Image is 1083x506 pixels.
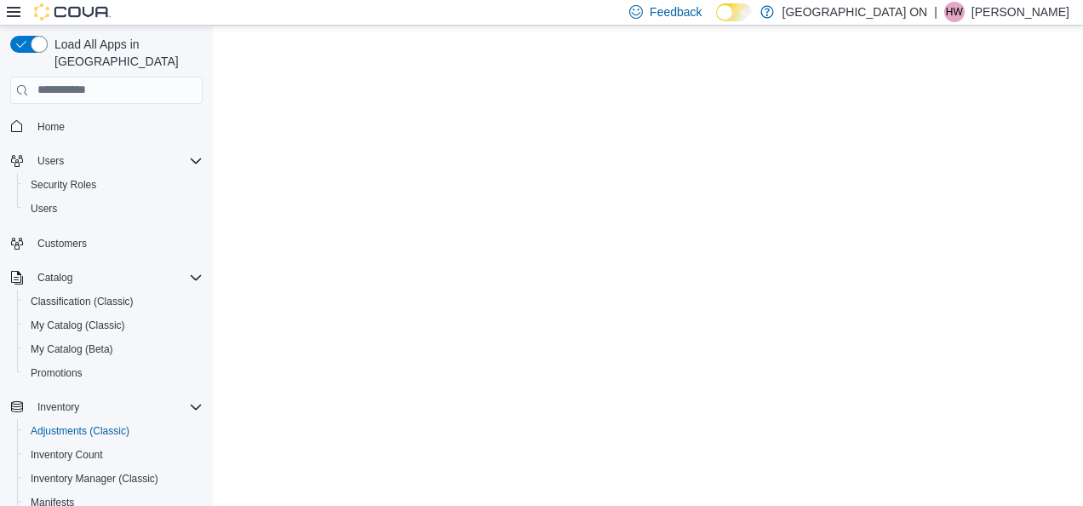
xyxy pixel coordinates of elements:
[17,337,209,361] button: My Catalog (Beta)
[3,395,209,419] button: Inventory
[24,198,203,219] span: Users
[24,339,120,359] a: My Catalog (Beta)
[782,2,928,22] p: [GEOGRAPHIC_DATA] ON
[31,366,83,380] span: Promotions
[31,233,203,254] span: Customers
[48,36,203,70] span: Load All Apps in [GEOGRAPHIC_DATA]
[17,313,209,337] button: My Catalog (Classic)
[34,3,111,20] img: Cova
[31,151,203,171] span: Users
[934,2,937,22] p: |
[24,421,203,441] span: Adjustments (Classic)
[3,231,209,256] button: Customers
[24,175,203,195] span: Security Roles
[17,290,209,313] button: Classification (Classic)
[31,397,203,417] span: Inventory
[37,271,72,285] span: Catalog
[31,267,203,288] span: Catalog
[971,2,1069,22] p: [PERSON_NAME]
[24,339,203,359] span: My Catalog (Beta)
[24,363,89,383] a: Promotions
[17,361,209,385] button: Promotions
[31,116,203,137] span: Home
[944,2,965,22] div: Heather White
[31,151,71,171] button: Users
[31,342,113,356] span: My Catalog (Beta)
[31,233,94,254] a: Customers
[946,2,963,22] span: HW
[24,469,165,489] a: Inventory Manager (Classic)
[37,120,65,134] span: Home
[24,175,103,195] a: Security Roles
[3,114,209,139] button: Home
[31,178,96,192] span: Security Roles
[17,419,209,443] button: Adjustments (Classic)
[37,154,64,168] span: Users
[31,397,86,417] button: Inventory
[24,315,203,336] span: My Catalog (Classic)
[24,421,136,441] a: Adjustments (Classic)
[31,267,79,288] button: Catalog
[31,319,125,332] span: My Catalog (Classic)
[31,295,134,308] span: Classification (Classic)
[24,315,132,336] a: My Catalog (Classic)
[31,424,129,438] span: Adjustments (Classic)
[3,266,209,290] button: Catalog
[3,149,209,173] button: Users
[716,21,717,22] span: Dark Mode
[17,467,209,491] button: Inventory Manager (Classic)
[31,472,158,486] span: Inventory Manager (Classic)
[24,291,140,312] a: Classification (Classic)
[716,3,752,21] input: Dark Mode
[24,291,203,312] span: Classification (Classic)
[24,363,203,383] span: Promotions
[17,197,209,221] button: Users
[24,469,203,489] span: Inventory Manager (Classic)
[37,237,87,250] span: Customers
[31,202,57,216] span: Users
[31,448,103,462] span: Inventory Count
[17,443,209,467] button: Inventory Count
[17,173,209,197] button: Security Roles
[24,445,110,465] a: Inventory Count
[24,445,203,465] span: Inventory Count
[31,117,72,137] a: Home
[24,198,64,219] a: Users
[650,3,702,20] span: Feedback
[37,400,79,414] span: Inventory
